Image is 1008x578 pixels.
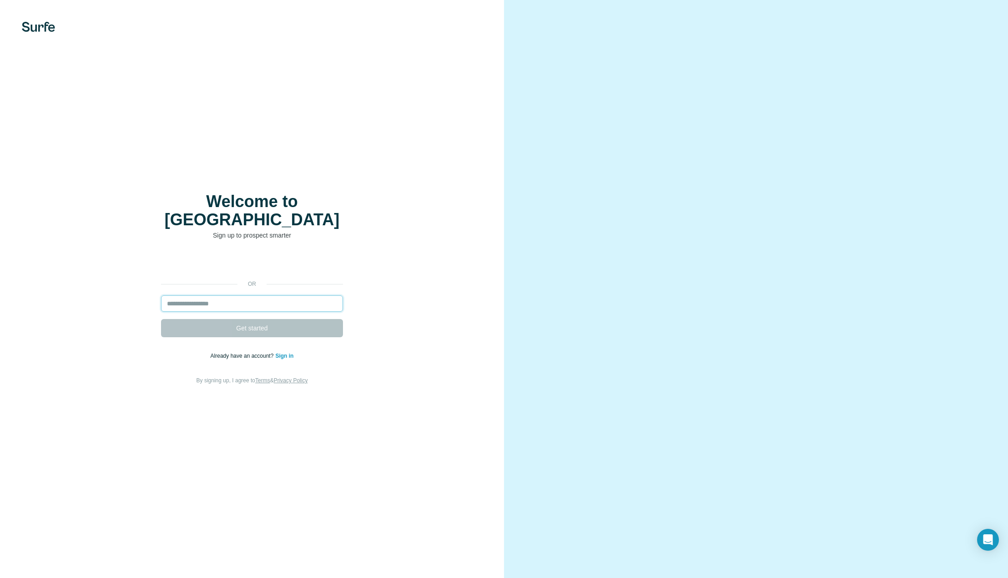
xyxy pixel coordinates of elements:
iframe: Sign in with Google Button [156,254,348,274]
a: Terms [255,377,270,384]
a: Privacy Policy [274,377,308,384]
span: By signing up, I agree to & [197,377,308,384]
p: Sign up to prospect smarter [161,231,343,240]
span: Already have an account? [211,353,276,359]
p: or [237,280,267,288]
div: Open Intercom Messenger [977,529,999,551]
a: Sign in [275,353,293,359]
iframe: Sign in with Google Dialog [821,9,999,102]
img: Surfe's logo [22,22,55,32]
h1: Welcome to [GEOGRAPHIC_DATA] [161,193,343,229]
